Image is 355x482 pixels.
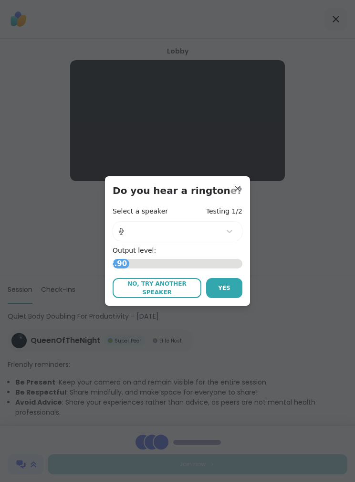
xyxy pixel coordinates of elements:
h4: Testing 1/2 [206,207,242,216]
span: 12.90 [102,256,129,272]
h3: Do you hear a ringtone? [113,184,242,197]
h4: Output level: [113,246,242,256]
button: Yes [206,278,242,298]
span: Yes [218,284,230,292]
h4: Select a speaker [113,207,168,216]
button: No, try another speaker [113,278,201,298]
span: No, try another speaker [117,279,197,297]
img: Microphone [117,222,125,241]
